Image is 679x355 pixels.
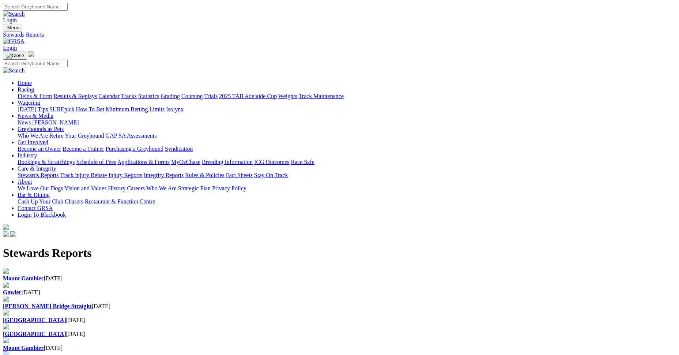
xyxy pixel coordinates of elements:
[18,119,31,126] a: News
[18,86,34,93] a: Racing
[178,185,211,191] a: Strategic Plan
[18,126,64,132] a: Greyhounds as Pets
[60,172,107,178] a: Track Injury Rebate
[18,80,32,86] a: Home
[3,31,676,38] div: Stewards Reports
[3,289,22,295] a: Gawler
[3,67,25,74] img: Search
[18,198,63,205] a: Cash Up Your Club
[3,289,676,296] div: [DATE]
[18,146,61,152] a: Become an Owner
[18,172,676,179] div: Care & Integrity
[181,93,203,99] a: Coursing
[117,159,170,165] a: Applications & Forms
[18,93,52,99] a: Fields & Form
[3,331,676,337] div: [DATE]
[3,345,44,351] a: Mount Gambier
[3,345,676,351] div: [DATE]
[204,93,218,99] a: Trials
[127,185,145,191] a: Careers
[3,60,68,67] input: Search
[108,185,125,191] a: History
[76,159,116,165] a: Schedule of Fees
[108,172,142,178] a: Injury Reports
[144,172,184,178] a: Integrity Reports
[3,296,9,302] img: file-red.svg
[3,324,9,329] img: file-red.svg
[185,172,225,178] a: Rules & Policies
[18,165,56,172] a: Care & Integrity
[299,93,344,99] a: Track Maintenance
[18,172,59,178] a: Stewards Reports
[3,317,66,323] a: [GEOGRAPHIC_DATA]
[3,317,676,324] div: [DATE]
[76,106,105,112] a: How To Bet
[64,185,106,191] a: Vision and Values
[254,159,289,165] a: ICG Outcomes
[161,93,180,99] a: Grading
[212,185,246,191] a: Privacy Policy
[3,282,9,288] img: file-red.svg
[106,146,163,152] a: Purchasing a Greyhound
[32,119,79,126] a: [PERSON_NAME]
[226,172,253,178] a: Fact Sheets
[219,93,277,99] a: 2025 TAB Adelaide Cup
[18,119,676,126] div: News & Media
[18,139,48,145] a: Get Involved
[65,198,155,205] a: Chasers Restaurant & Function Centre
[3,275,676,282] div: [DATE]
[18,106,676,113] div: Wagering
[3,337,9,343] img: file-red.svg
[202,159,253,165] a: Breeding Information
[3,52,27,60] button: Toggle navigation
[18,100,40,106] a: Wagering
[3,275,44,281] b: Mount Gambier
[29,51,34,57] img: logo-grsa-white.png
[3,310,9,315] img: file-red.svg
[3,224,9,230] img: logo-grsa-white.png
[166,106,184,112] a: Isolynx
[3,303,676,310] div: [DATE]
[291,159,314,165] a: Race Safe
[18,198,676,205] div: Bar & Dining
[18,93,676,100] div: Racing
[18,132,48,139] a: Who We Are
[165,146,193,152] a: Syndication
[18,106,48,112] a: [DATE] Tips
[171,159,200,165] a: MyOzChase
[138,93,159,99] a: Statistics
[49,132,104,139] a: Retire Your Greyhound
[3,24,22,31] button: Toggle navigation
[7,25,19,30] span: Menu
[18,192,50,198] a: Bar & Dining
[121,93,137,99] a: Tracks
[3,331,66,337] a: [GEOGRAPHIC_DATA]
[18,205,53,211] a: Contact GRSA
[3,38,24,45] img: GRSA
[18,185,63,191] a: We Love Our Dogs
[18,185,676,192] div: About
[18,113,53,119] a: News & Media
[106,132,157,139] a: GAP SA Assessments
[3,3,68,11] input: Search
[3,303,92,309] a: [PERSON_NAME] Bridge Straight
[49,106,74,112] a: SUREpick
[3,45,17,51] a: Login
[18,212,66,218] a: Login To Blackbook
[3,11,25,17] img: Search
[106,106,165,112] a: Minimum Betting Limits
[18,179,32,185] a: About
[3,17,17,23] a: Login
[146,185,177,191] a: Who We Are
[63,146,104,152] a: Become a Trainer
[3,231,9,237] img: facebook.svg
[98,93,120,99] a: Calendar
[3,268,9,274] img: file-red.svg
[10,231,16,237] img: twitter.svg
[3,246,676,260] h1: Stewards Reports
